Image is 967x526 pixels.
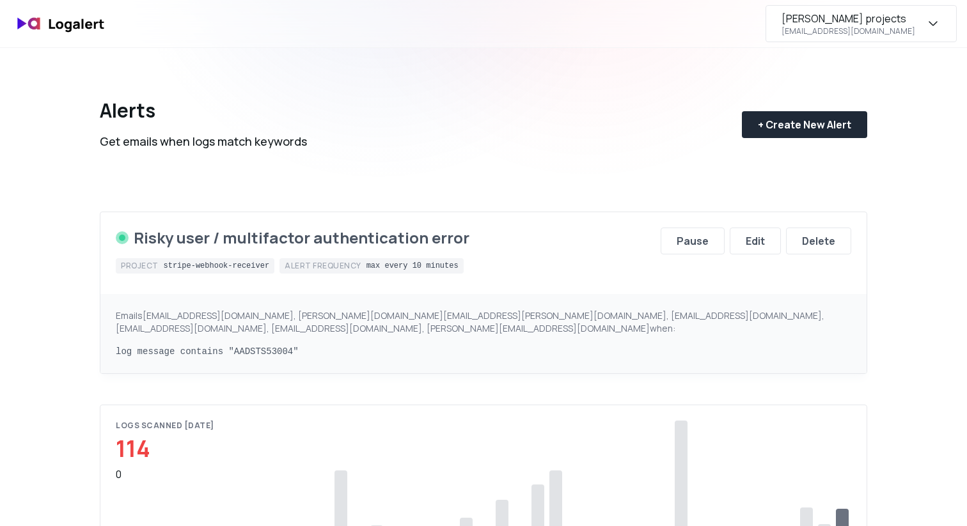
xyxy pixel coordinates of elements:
[766,5,957,42] button: [PERSON_NAME] projects[EMAIL_ADDRESS][DOMAIN_NAME]
[746,233,765,249] div: Edit
[134,228,469,248] div: Risky user / multifactor authentication error
[366,261,459,271] div: max every 10 minutes
[782,26,915,36] div: [EMAIL_ADDRESS][DOMAIN_NAME]
[100,99,307,122] div: Alerts
[116,309,851,335] div: Emails [EMAIL_ADDRESS][DOMAIN_NAME], [PERSON_NAME][DOMAIN_NAME][EMAIL_ADDRESS][PERSON_NAME][DOMAI...
[116,436,214,461] div: 114
[802,233,835,249] div: Delete
[164,261,270,271] div: stripe-webhook-receiver
[116,345,851,358] pre: log message contains "AADSTS53004"
[786,228,851,254] button: Delete
[121,261,159,271] div: Project
[677,233,709,249] div: Pause
[10,9,113,39] img: logo
[782,11,906,26] div: [PERSON_NAME] projects
[730,228,781,254] button: Edit
[758,117,851,132] div: + Create New Alert
[285,261,361,271] div: Alert frequency
[661,228,725,254] button: Pause
[742,111,867,138] button: + Create New Alert
[116,421,214,431] div: Logs scanned [DATE]
[100,132,307,150] div: Get emails when logs match keywords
